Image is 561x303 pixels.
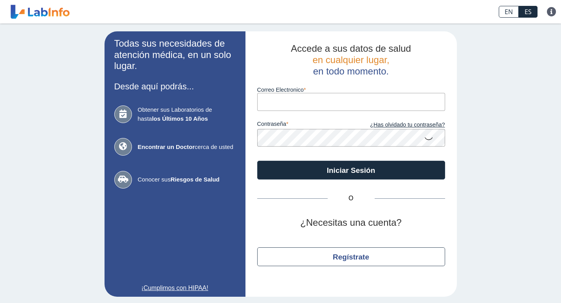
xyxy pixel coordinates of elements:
b: Encontrar un Doctor [138,143,195,150]
button: Regístrate [257,247,445,266]
span: Obtener sus Laboratorios de hasta [138,105,236,123]
button: Iniciar Sesión [257,161,445,180]
label: Correo Electronico [257,87,445,93]
a: EN [499,6,519,18]
h2: ¿Necesitas una cuenta? [257,217,445,229]
a: ¿Has olvidado tu contraseña? [351,121,445,129]
span: en cualquier lugar, [312,54,389,65]
span: Conocer sus [138,175,236,184]
a: ES [519,6,538,18]
b: Riesgos de Salud [171,176,220,183]
h3: Desde aquí podrás... [114,82,236,91]
label: contraseña [257,121,351,129]
span: cerca de usted [138,143,236,152]
span: en todo momento. [313,66,389,76]
h2: Todas sus necesidades de atención médica, en un solo lugar. [114,38,236,72]
span: Accede a sus datos de salud [291,43,411,54]
span: O [328,194,375,203]
a: ¡Cumplimos con HIPAA! [114,283,236,293]
b: los Últimos 10 Años [152,115,208,122]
